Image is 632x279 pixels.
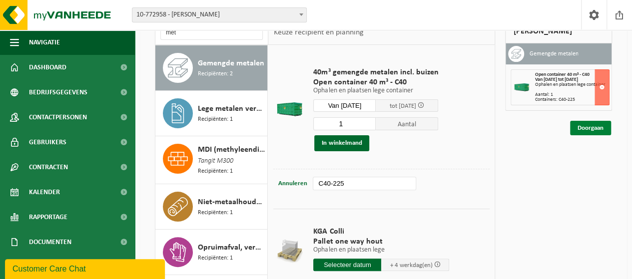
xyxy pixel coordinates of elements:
[376,117,438,130] span: Aantal
[155,230,268,275] button: Opruimafval, verontreinigd met diverse gevaarlijke afvalstoffen Recipiënten: 1
[505,19,612,43] div: [PERSON_NAME]
[198,196,265,208] span: Niet-metaalhoudende isolatiepanelen polyurethaan (PU)
[198,69,233,79] span: Recipiënten: 2
[390,262,432,269] span: + 4 werkdag(en)
[198,144,265,156] span: MDI (methyleendifenyldi-isocyanaat) in IBC
[132,8,306,22] span: 10-772958 - VAN MARCKE EDC AALBEKE - AALBEKE
[155,91,268,136] button: Lege metalen verpakkingen van gevaarlijke stoffen Recipiënten: 1
[198,156,233,167] span: Tangit M300
[198,57,264,69] span: Gemengde metalen
[278,180,307,187] span: Annuleren
[29,155,68,180] span: Contracten
[390,103,416,109] span: tot [DATE]
[313,259,381,271] input: Selecteer datum
[198,254,233,263] span: Recipiënten: 1
[132,7,307,22] span: 10-772958 - VAN MARCKE EDC AALBEKE - AALBEKE
[29,80,87,105] span: Bedrijfsgegevens
[535,97,609,102] div: Containers: C40-225
[313,67,438,77] span: 40m³ gemengde metalen incl. buizen
[198,167,233,176] span: Recipiënten: 1
[29,130,66,155] span: Gebruikers
[198,115,233,124] span: Recipiënten: 1
[313,87,438,94] p: Ophalen en plaatsen lege container
[313,247,449,254] p: Ophalen en plaatsen lege
[29,230,71,255] span: Documenten
[155,136,268,184] button: MDI (methyleendifenyldi-isocyanaat) in IBC Tangit M300 Recipiënten: 1
[313,77,438,87] span: Open container 40 m³ - C40
[313,237,449,247] span: Pallet one way hout
[155,184,268,230] button: Niet-metaalhoudende isolatiepanelen polyurethaan (PU) Recipiënten: 1
[535,72,589,77] span: Open container 40 m³ - C40
[535,92,609,97] div: Aantal: 1
[198,242,265,254] span: Opruimafval, verontreinigd met diverse gevaarlijke afvalstoffen
[268,20,368,45] div: Keuze recipiënt en planning
[29,205,67,230] span: Rapportage
[277,177,308,191] button: Annuleren
[535,82,609,87] div: Ophalen en plaatsen lege container
[313,177,416,190] input: bv. C10-005
[29,180,60,205] span: Kalender
[314,135,369,151] button: In winkelmand
[198,103,265,115] span: Lege metalen verpakkingen van gevaarlijke stoffen
[313,227,449,237] span: KGA Colli
[535,77,578,82] strong: Van [DATE] tot [DATE]
[529,46,578,62] h3: Gemengde metalen
[29,105,87,130] span: Contactpersonen
[313,99,376,112] input: Selecteer datum
[198,208,233,218] span: Recipiënten: 1
[570,121,611,135] a: Doorgaan
[160,25,263,40] input: Materiaal zoeken
[29,55,66,80] span: Dashboard
[29,30,60,55] span: Navigatie
[5,257,167,279] iframe: chat widget
[155,45,268,91] button: Gemengde metalen Recipiënten: 2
